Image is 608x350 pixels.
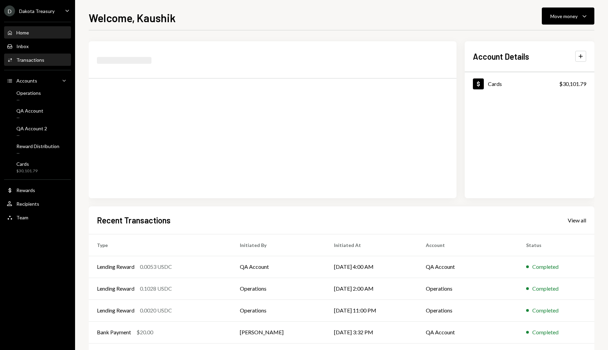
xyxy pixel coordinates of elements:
[326,300,418,321] td: [DATE] 11:00 PM
[4,26,71,39] a: Home
[418,300,518,321] td: Operations
[4,40,71,52] a: Inbox
[232,321,325,343] td: [PERSON_NAME]
[16,126,47,131] div: QA Account 2
[4,88,71,104] a: Operations—
[16,187,35,193] div: Rewards
[97,215,171,226] h2: Recent Transactions
[140,285,172,293] div: 0.1028 USDC
[232,256,325,278] td: QA Account
[97,306,134,315] div: Lending Reward
[89,234,232,256] th: Type
[16,168,38,174] div: $30,101.79
[19,8,55,14] div: Dakota Treasury
[326,234,418,256] th: Initiated At
[418,234,518,256] th: Account
[518,234,594,256] th: Status
[97,285,134,293] div: Lending Reward
[326,256,418,278] td: [DATE] 4:00 AM
[473,51,529,62] h2: Account Details
[16,78,37,84] div: Accounts
[532,306,559,315] div: Completed
[4,106,71,122] a: QA Account—
[465,72,594,95] a: Cards$30,101.79
[4,184,71,196] a: Rewards
[16,150,59,156] div: —
[418,256,518,278] td: QA Account
[488,81,502,87] div: Cards
[532,285,559,293] div: Completed
[16,161,38,167] div: Cards
[532,328,559,336] div: Completed
[16,108,43,114] div: QA Account
[4,74,71,87] a: Accounts
[568,216,586,224] a: View all
[16,115,43,121] div: —
[4,159,71,175] a: Cards$30,101.79
[97,263,134,271] div: Lending Reward
[16,57,44,63] div: Transactions
[16,215,28,220] div: Team
[4,141,71,158] a: Reward Distribution—
[16,201,39,207] div: Recipients
[136,328,153,336] div: $20.00
[4,54,71,66] a: Transactions
[16,43,29,49] div: Inbox
[326,278,418,300] td: [DATE] 2:00 AM
[532,263,559,271] div: Completed
[16,90,41,96] div: Operations
[568,217,586,224] div: View all
[140,306,172,315] div: 0.0020 USDC
[542,8,594,25] button: Move money
[16,133,47,138] div: —
[89,11,176,25] h1: Welcome, Kaushik
[418,321,518,343] td: QA Account
[326,321,418,343] td: [DATE] 3:32 PM
[16,143,59,149] div: Reward Distribution
[140,263,172,271] div: 0.0053 USDC
[4,5,15,16] div: D
[232,278,325,300] td: Operations
[550,13,578,20] div: Move money
[4,211,71,223] a: Team
[418,278,518,300] td: Operations
[232,300,325,321] td: Operations
[16,97,41,103] div: —
[97,328,131,336] div: Bank Payment
[559,80,586,88] div: $30,101.79
[232,234,325,256] th: Initiated By
[16,30,29,35] div: Home
[4,198,71,210] a: Recipients
[4,123,71,140] a: QA Account 2—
